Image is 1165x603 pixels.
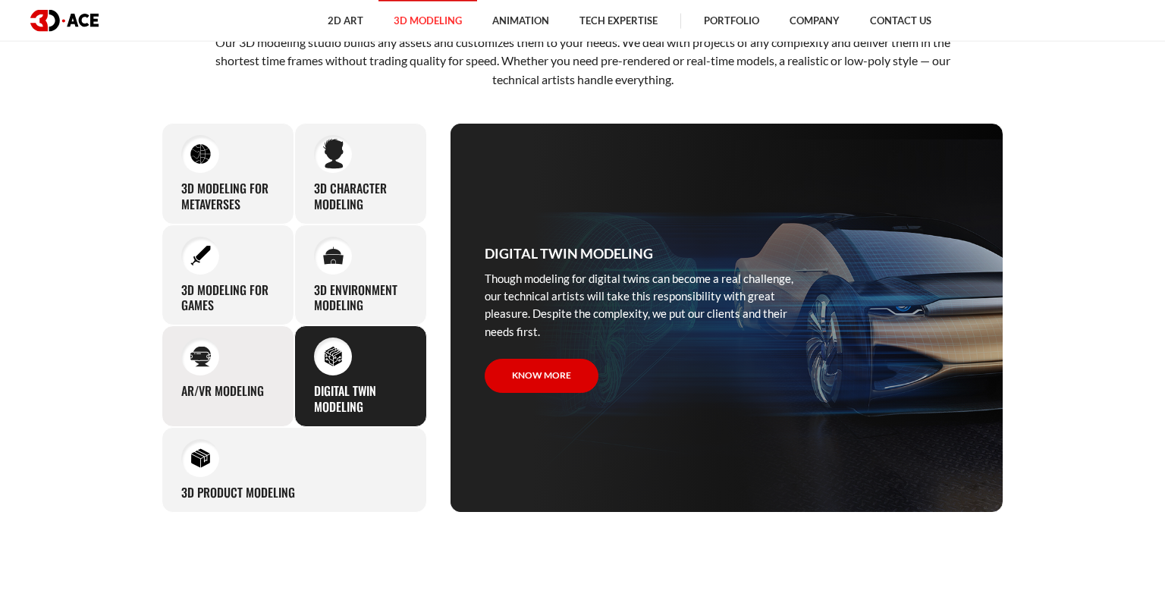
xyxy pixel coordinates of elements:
img: logo dark [30,10,99,32]
h3: 3D modeling for games [181,282,275,314]
img: 3D character modeling [323,139,344,170]
h3: AR/VR modeling [181,383,264,399]
p: Though modeling for digital twins can become a real challenge, our technical artists will take th... [485,270,796,341]
h3: 3D Modeling for Metaverses [181,181,275,212]
img: 3D environment modeling [323,247,344,265]
p: Our 3D modeling studio builds any assets and customizes them to your needs. We deal with projects... [209,33,956,89]
img: 3D Modeling for Metaverses [190,143,211,164]
h3: 3D character modeling [314,181,407,212]
img: AR/VR modeling [190,347,211,367]
img: Digital Twin modeling [323,347,344,367]
a: Know more [485,359,598,393]
h3: 3D Product Modeling [181,485,295,501]
h3: Digital Twin modeling [314,383,407,415]
h3: 3D environment modeling [314,282,407,314]
img: 3D modeling for games [190,245,211,265]
img: 3D Product Modeling [190,448,211,468]
h3: Digital Twin modeling [485,243,653,264]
